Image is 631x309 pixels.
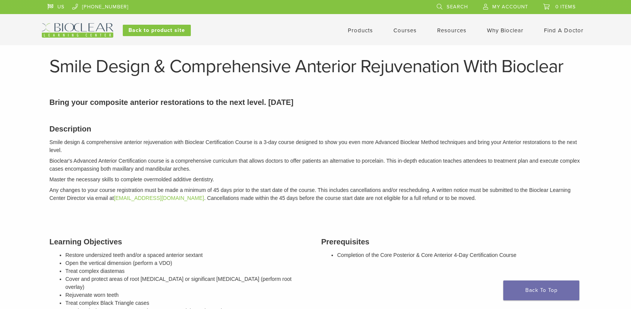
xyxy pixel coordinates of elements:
[437,27,466,34] a: Resources
[49,97,582,108] p: Bring your composite anterior restorations to the next level. [DATE]
[65,291,310,299] li: Rejuvenate worn teeth
[114,195,204,201] a: [EMAIL_ADDRESS][DOMAIN_NAME]
[49,187,571,201] em: Any changes to your course registration must be made a minimum of 45 days prior to the start date...
[65,251,310,259] li: Restore undersized teeth and/or a spaced anterior sextant
[65,267,310,275] li: Treat complex diastemas
[42,23,113,38] img: Bioclear
[544,27,583,34] a: Find A Doctor
[447,4,468,10] span: Search
[321,236,582,247] h3: Prerequisites
[49,123,582,135] h3: Description
[49,57,582,76] h1: Smile Design & Comprehensive Anterior Rejuvenation With Bioclear
[487,27,523,34] a: Why Bioclear
[49,157,582,173] p: Bioclear's Advanced Anterior Certification course is a comprehensive curriculum that allows docto...
[555,4,576,10] span: 0 items
[393,27,417,34] a: Courses
[65,259,310,267] li: Open the vertical dimension (perform a VDO)
[348,27,373,34] a: Products
[492,4,528,10] span: My Account
[49,138,582,154] p: Smile design & comprehensive anterior rejuvenation with Bioclear Certification Course is a 3-day ...
[337,251,582,259] li: Completion of the Core Posterior & Core Anterior 4-Day Certification Course
[49,176,582,184] p: Master the necessary skills to complete overmolded additive dentistry.
[65,275,310,291] li: Cover and protect areas of root [MEDICAL_DATA] or significant [MEDICAL_DATA] (perform root overlay)
[65,299,310,307] li: Treat complex Black Triangle cases
[503,280,579,300] a: Back To Top
[123,25,191,36] a: Back to product site
[49,236,310,247] h3: Learning Objectives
